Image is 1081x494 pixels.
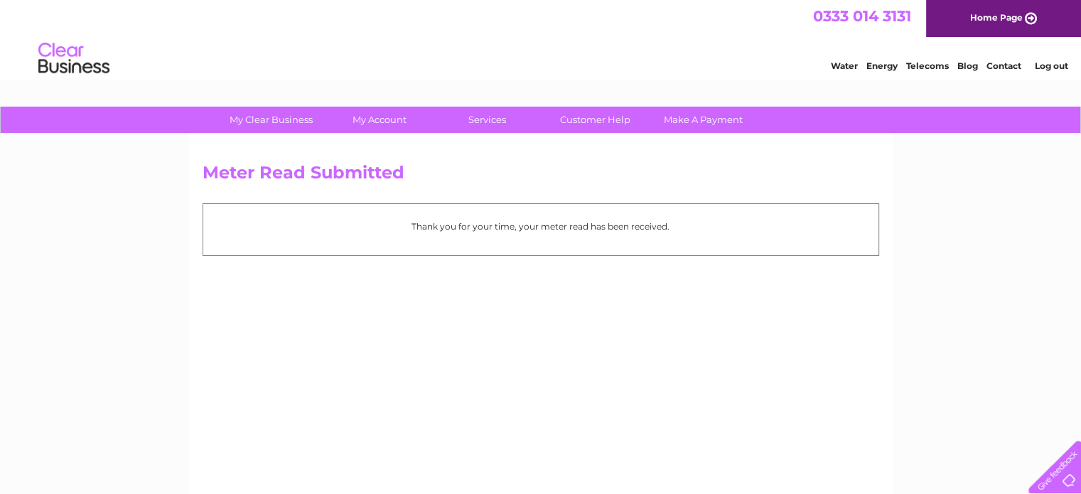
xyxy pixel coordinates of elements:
[38,37,110,80] img: logo.png
[537,107,654,133] a: Customer Help
[813,7,911,25] a: 0333 014 3131
[906,60,949,71] a: Telecoms
[986,60,1021,71] a: Contact
[205,8,877,69] div: Clear Business is a trading name of Verastar Limited (registered in [GEOGRAPHIC_DATA] No. 3667643...
[321,107,438,133] a: My Account
[645,107,762,133] a: Make A Payment
[210,220,871,233] p: Thank you for your time, your meter read has been received.
[866,60,898,71] a: Energy
[203,163,879,190] h2: Meter Read Submitted
[213,107,330,133] a: My Clear Business
[957,60,978,71] a: Blog
[831,60,858,71] a: Water
[1034,60,1067,71] a: Log out
[429,107,546,133] a: Services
